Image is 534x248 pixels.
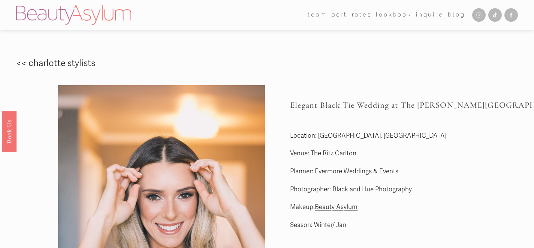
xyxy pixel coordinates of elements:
a: Blog [448,9,465,21]
p: Venue: The Ritz Carlton [290,148,497,159]
a: Rates [352,9,372,21]
a: Inquire [416,9,444,21]
a: folder dropdown [308,9,327,21]
p: Location: [GEOGRAPHIC_DATA], [GEOGRAPHIC_DATA] [290,130,497,142]
p: Planner: Evermore Weddings & Events [290,166,497,177]
a: Instagram [472,8,486,22]
a: << charlotte stylists [16,58,95,69]
span: team [308,10,327,20]
a: Facebook [504,8,518,22]
a: Lookbook [376,9,412,21]
a: port [331,9,347,21]
a: Beauty Asylum [315,203,357,211]
p: Makeup: [290,201,497,213]
a: Book Us [2,111,16,152]
a: TikTok [488,8,502,22]
img: Beauty Asylum | Bridal Hair &amp; Makeup Charlotte &amp; Atlanta [16,5,131,25]
p: Season: Winter/ Jan [290,219,497,231]
p: Photographer: Black and Hue Photography [290,184,497,195]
